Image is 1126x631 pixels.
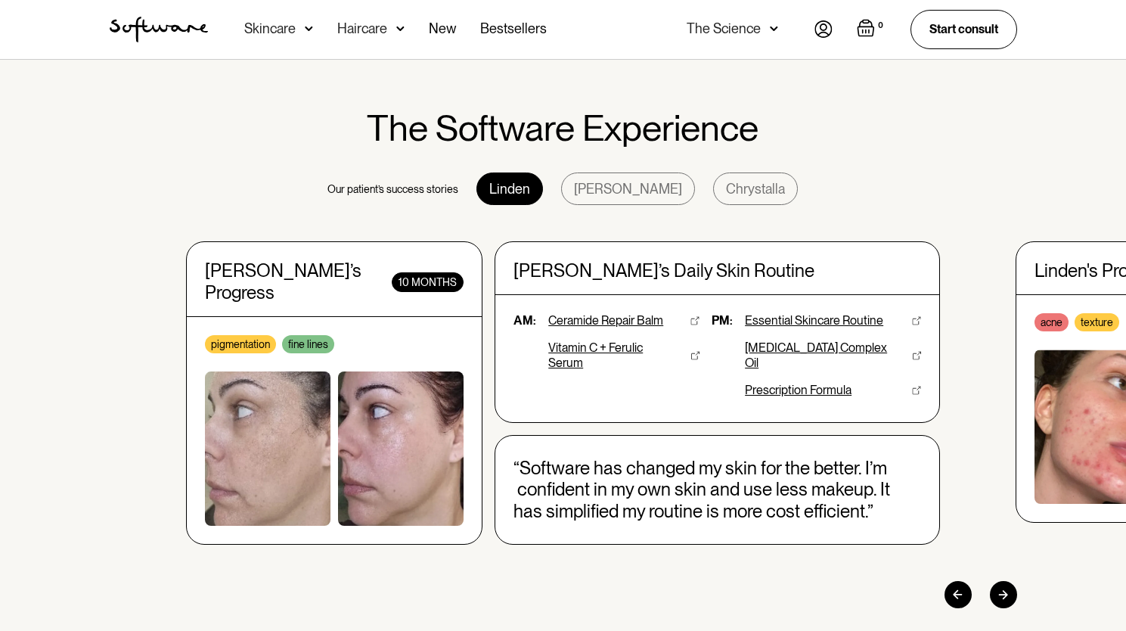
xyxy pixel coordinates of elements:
a: Essential Skincare Routine [745,313,921,328]
a: Open empty cart [857,19,886,40]
div: PM: [712,313,733,328]
div: Prescription Formula [745,383,851,398]
div: [PERSON_NAME]’s Progress [205,260,392,304]
a: Ceramide Repair Balm [548,313,699,328]
div: [PERSON_NAME]’s Daily Skin Routine [513,260,921,282]
div: 0 [875,19,886,33]
div: texture [1075,313,1119,331]
div: acne [1034,313,1069,331]
img: arrow down [770,21,778,36]
a: home [110,17,208,42]
div: fine lines [282,335,334,353]
div: Skincare [244,21,296,36]
img: woman without acne [338,371,464,526]
div: AM: [513,313,536,328]
div: Linden [476,173,543,206]
div: Vitamin C + Ferulic Serum [548,340,667,371]
div: [PERSON_NAME] [561,173,695,206]
div: Haircare [337,21,387,36]
h1: The Software Experience [367,108,758,148]
div: [MEDICAL_DATA] Complex Oil [745,340,889,371]
div: Chrystalla [713,173,798,206]
div: Ceramide Repair Balm [548,313,663,328]
img: arrow down [305,21,313,36]
a: Start consult [910,10,1017,48]
img: arrow down [396,21,405,36]
img: woman with acne [205,371,330,526]
a: [MEDICAL_DATA] Complex Oil [745,340,921,371]
a: Vitamin C + Ferulic Serum [548,340,699,371]
div: “Software has changed my skin for the better. I’m confident in my own skin and use less makeup. I... [513,458,921,523]
div: Our patient’s success stories [327,182,458,197]
div: pigmentation [205,335,276,353]
img: Software Logo [110,17,208,42]
a: Prescription Formula [745,383,921,398]
div: Essential Skincare Routine [745,313,883,328]
div: 10 months [392,272,464,292]
div: The Science [687,21,761,36]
